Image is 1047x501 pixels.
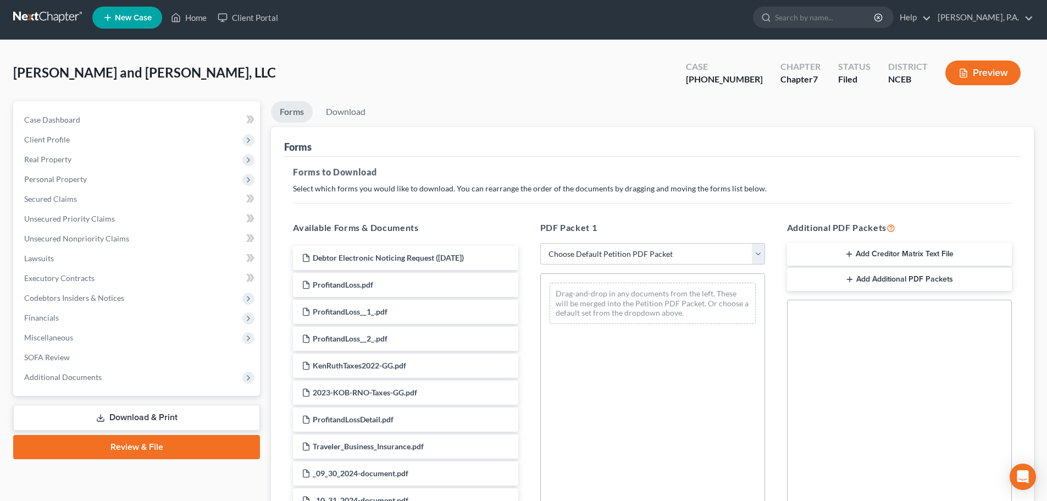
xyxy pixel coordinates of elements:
span: ProfitandLoss__1_.pdf [313,307,387,316]
span: Traveler_Business_Insurance.pdf [313,442,424,451]
p: Select which forms you would like to download. You can rearrange the order of the documents by dr... [293,183,1012,194]
span: Financials [24,313,59,322]
span: Unsecured Priority Claims [24,214,115,223]
a: Executory Contracts [15,268,260,288]
span: Real Property [24,155,71,164]
a: Lawsuits [15,249,260,268]
button: Add Additional PDF Packets [787,268,1012,291]
span: Client Profile [24,135,70,144]
input: Search by name... [775,7,876,27]
div: Filed [838,73,871,86]
span: Executory Contracts [24,273,95,283]
div: Status [838,60,871,73]
a: Unsecured Nonpriority Claims [15,229,260,249]
span: _09_30_2024-document.pdf [313,469,408,478]
h5: PDF Packet 1 [540,221,765,234]
a: SOFA Review [15,348,260,367]
span: New Case [115,14,152,22]
span: ProfitandLoss.pdf [313,280,373,289]
span: Additional Documents [24,372,102,382]
span: KenRuthTaxes2022-GG.pdf [313,361,406,370]
h5: Additional PDF Packets [787,221,1012,234]
span: Codebtors Insiders & Notices [24,293,124,302]
span: 2023-KOB-RNO-Taxes-GG.pdf [313,388,417,397]
div: Case [686,60,763,73]
span: 7 [813,74,818,84]
span: SOFA Review [24,353,70,362]
div: NCEB [888,73,928,86]
span: Miscellaneous [24,333,73,342]
div: Drag-and-drop in any documents from the left. These will be merged into the Petition PDF Packet. ... [550,283,756,324]
div: Chapter [780,60,821,73]
a: Forms [271,101,313,123]
span: Personal Property [24,174,87,184]
h5: Forms to Download [293,166,1012,179]
div: District [888,60,928,73]
span: Case Dashboard [24,115,80,124]
h5: Available Forms & Documents [293,221,518,234]
div: Forms [284,140,312,153]
a: Unsecured Priority Claims [15,209,260,229]
a: Secured Claims [15,189,260,209]
a: Case Dashboard [15,110,260,130]
div: Chapter [780,73,821,86]
a: Client Portal [212,8,284,27]
a: Review & File [13,435,260,459]
a: Download [317,101,374,123]
span: [PERSON_NAME] and [PERSON_NAME], LLC [13,64,276,80]
a: [PERSON_NAME], P.A. [932,8,1033,27]
span: ProfitandLossDetail.pdf [313,415,394,424]
a: Download & Print [13,405,260,431]
span: Secured Claims [24,194,77,203]
button: Preview [945,60,1021,85]
div: [PHONE_NUMBER] [686,73,763,86]
a: Home [165,8,212,27]
div: Open Intercom Messenger [1010,464,1036,490]
button: Add Creditor Matrix Text File [787,243,1012,266]
span: Lawsuits [24,254,54,263]
span: Unsecured Nonpriority Claims [24,234,129,243]
span: Debtor Electronic Noticing Request ([DATE]) [313,253,464,262]
a: Help [894,8,931,27]
span: ProfitandLoss__2_.pdf [313,334,387,343]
